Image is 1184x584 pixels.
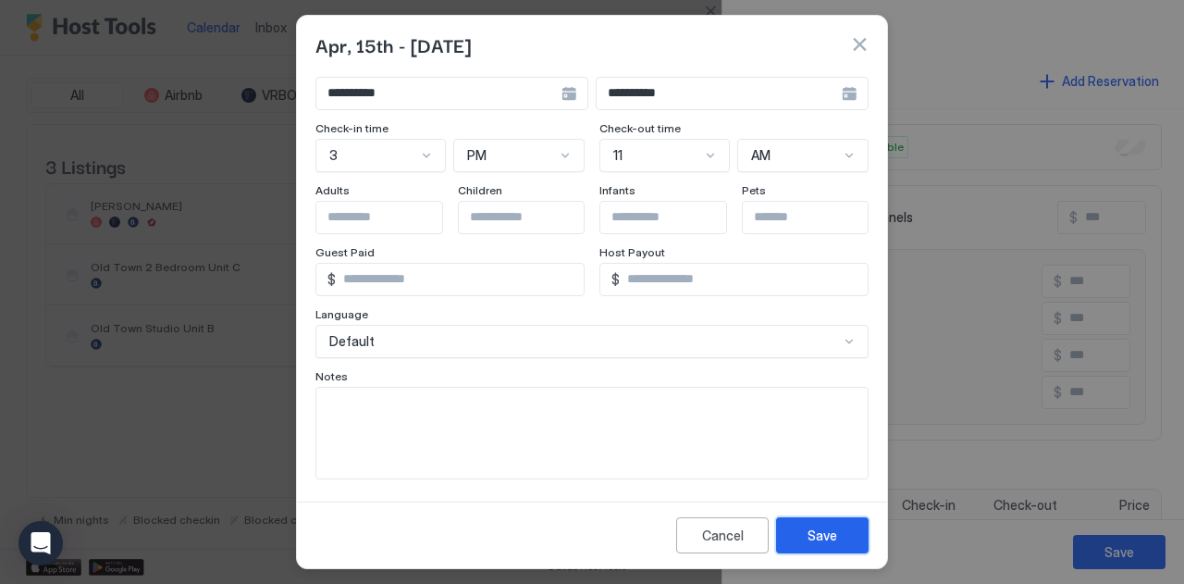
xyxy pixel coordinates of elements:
input: Input Field [600,202,752,233]
button: Cancel [676,517,769,553]
input: Input Field [743,202,894,233]
span: Infants [599,183,635,197]
span: Default [329,333,375,350]
span: $ [327,271,336,288]
span: AM [751,147,771,164]
span: Pets [742,183,766,197]
span: 3 [329,147,338,164]
span: $ [611,271,620,288]
input: Input Field [597,78,842,109]
input: Input Field [336,264,584,295]
span: Children [458,183,502,197]
span: Check-out time [599,121,681,135]
input: Input Field [620,264,868,295]
span: Adults [315,183,350,197]
input: Input Field [459,202,610,233]
div: Open Intercom Messenger [18,521,63,565]
span: Check-in time [315,121,388,135]
span: Apr, 15th - [DATE] [315,31,471,58]
textarea: Input Field [316,388,868,478]
span: Host Payout [599,245,665,259]
span: Guest Paid [315,245,375,259]
span: Language [315,307,368,321]
span: Notes [315,369,348,383]
input: Input Field [316,78,561,109]
button: Save [776,517,869,553]
div: Cancel [702,526,744,545]
span: PM [467,147,487,164]
input: Input Field [316,202,468,233]
span: 11 [613,147,623,164]
div: Save [808,526,837,545]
